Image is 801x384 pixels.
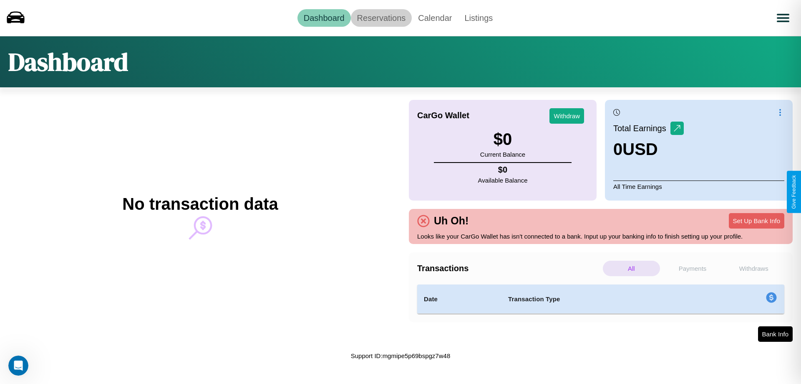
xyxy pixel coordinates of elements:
h4: Uh Oh! [430,215,473,227]
button: Bank Info [758,326,793,342]
p: Available Balance [478,175,528,186]
h3: $ 0 [480,130,525,149]
button: Withdraw [549,108,584,124]
table: simple table [417,285,784,314]
h4: Transactions [417,264,601,273]
h4: CarGo Wallet [417,111,469,120]
iframe: Intercom live chat [8,356,28,376]
p: All Time Earnings [613,181,784,192]
a: Reservations [351,9,412,27]
a: Calendar [412,9,458,27]
h3: 0 USD [613,140,684,159]
p: Total Earnings [613,121,670,136]
button: Open menu [771,6,795,30]
p: Current Balance [480,149,525,160]
a: Dashboard [297,9,351,27]
p: Support ID: mgmipe5p69bspgz7w48 [351,350,450,361]
h1: Dashboard [8,45,128,79]
div: Give Feedback [791,175,797,209]
h4: $ 0 [478,165,528,175]
button: Set Up Bank Info [729,213,784,229]
p: All [603,261,660,276]
p: Payments [664,261,721,276]
h4: Transaction Type [508,294,698,304]
h2: No transaction data [122,195,278,214]
a: Listings [458,9,499,27]
p: Withdraws [725,261,782,276]
h4: Date [424,294,495,304]
p: Looks like your CarGo Wallet has isn't connected to a bank. Input up your banking info to finish ... [417,231,784,242]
